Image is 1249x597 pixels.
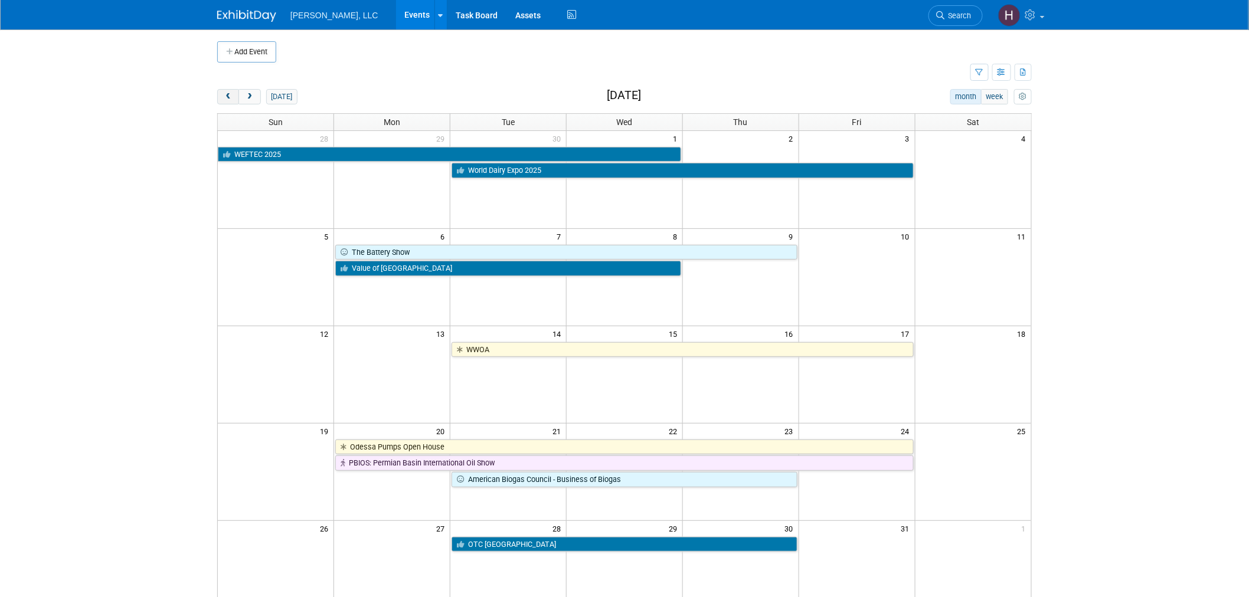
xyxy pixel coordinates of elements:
span: 17 [900,326,915,341]
a: The Battery Show [335,245,797,260]
button: myCustomButton [1014,89,1032,104]
span: 27 [435,521,450,536]
button: prev [217,89,239,104]
span: 23 [784,424,799,438]
span: 25 [1016,424,1031,438]
span: Mon [384,117,400,127]
button: month [950,89,982,104]
span: 18 [1016,326,1031,341]
a: WWOA [452,342,913,357]
span: [PERSON_NAME], LLC [290,11,378,20]
a: Value of [GEOGRAPHIC_DATA] [335,261,681,276]
span: 20 [435,424,450,438]
span: 1 [1021,521,1031,536]
span: 29 [435,131,450,146]
a: World Dairy Expo 2025 [452,163,913,178]
span: Tue [502,117,515,127]
button: [DATE] [266,89,297,104]
span: 28 [551,521,566,536]
span: 9 [788,229,799,244]
span: 29 [668,521,682,536]
span: 4 [1021,131,1031,146]
span: 22 [668,424,682,438]
span: 30 [784,521,799,536]
span: 2 [788,131,799,146]
span: 13 [435,326,450,341]
a: WEFTEC 2025 [218,147,681,162]
span: 14 [551,326,566,341]
span: Sat [967,117,979,127]
button: next [238,89,260,104]
span: 30 [551,131,566,146]
span: 31 [900,521,915,536]
span: 28 [319,131,333,146]
span: Fri [852,117,862,127]
h2: [DATE] [607,89,641,102]
span: 10 [900,229,915,244]
span: Sun [269,117,283,127]
span: 5 [323,229,333,244]
img: Hannah Mulholland [998,4,1021,27]
img: ExhibitDay [217,10,276,22]
span: 3 [904,131,915,146]
span: 6 [439,229,450,244]
span: 12 [319,326,333,341]
button: week [981,89,1008,104]
a: American Biogas Council - Business of Biogas [452,472,797,487]
span: 16 [784,326,799,341]
span: 24 [900,424,915,438]
span: 19 [319,424,333,438]
span: Thu [734,117,748,127]
span: 11 [1016,229,1031,244]
a: PBIOS: Permian Basin International Oil Show [335,455,913,471]
i: Personalize Calendar [1019,93,1026,101]
span: 26 [319,521,333,536]
button: Add Event [217,41,276,63]
a: Search [928,5,983,26]
span: 8 [672,229,682,244]
span: 21 [551,424,566,438]
a: OTC [GEOGRAPHIC_DATA] [452,537,797,552]
span: 1 [672,131,682,146]
span: 7 [555,229,566,244]
span: 15 [668,326,682,341]
span: Wed [616,117,632,127]
a: Odessa Pumps Open House [335,439,913,455]
span: Search [944,11,972,20]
